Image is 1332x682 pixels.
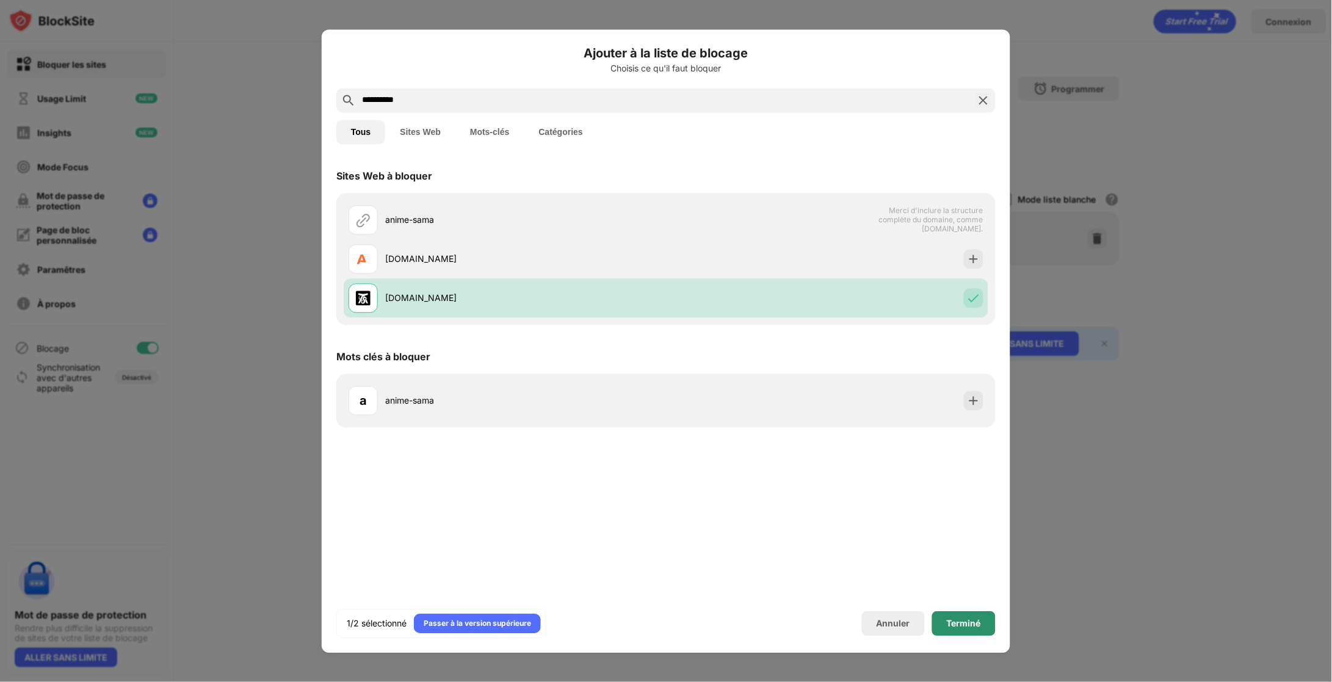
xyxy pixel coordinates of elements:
div: anime-sama [385,214,666,227]
span: Merci d'inclure la structure complète du domaine, comme [DOMAIN_NAME]. [858,206,983,234]
button: Sites Web [385,120,455,144]
div: 1/2 sélectionné [347,617,407,629]
div: Sites Web à bloquer [336,170,432,182]
div: Passer à la version supérieure [424,617,531,629]
div: Terminé [947,619,981,628]
img: favicons [356,252,371,266]
div: Annuler [877,619,910,629]
img: search.svg [341,93,356,107]
button: Catégories [524,120,598,144]
img: search-close [976,93,991,107]
div: anime-sama [385,394,666,407]
img: url.svg [356,212,371,227]
button: Mots-clés [455,120,524,144]
div: Choisis ce qu'il faut bloquer [336,63,996,73]
img: favicons [356,291,371,305]
div: [DOMAIN_NAME] [385,292,666,305]
div: a [360,391,367,410]
div: Mots clés à bloquer [336,350,430,363]
div: [DOMAIN_NAME] [385,253,666,266]
h6: Ajouter à la liste de blocage [336,44,996,62]
button: Tous [336,120,385,144]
